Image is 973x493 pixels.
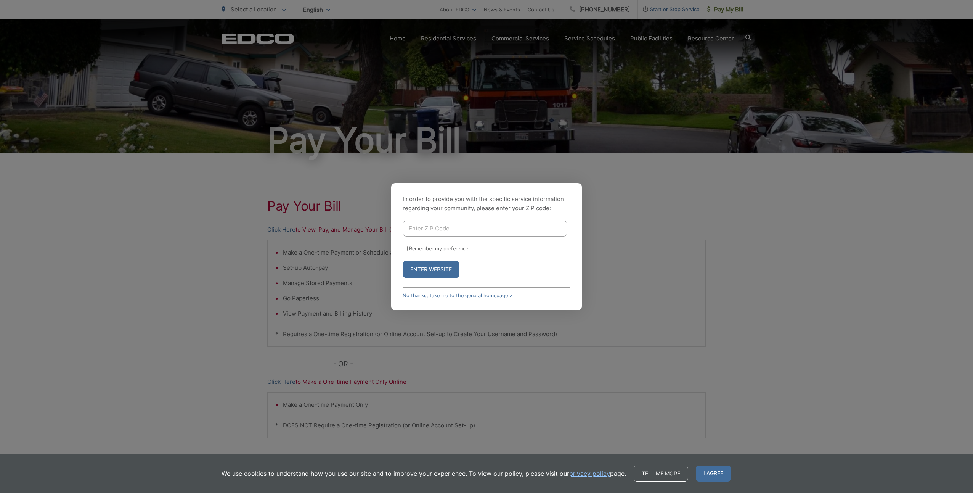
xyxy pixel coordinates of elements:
[403,261,459,278] button: Enter Website
[696,466,731,482] span: I agree
[634,466,688,482] a: Tell me more
[403,221,567,237] input: Enter ZIP Code
[569,469,610,478] a: privacy policy
[409,246,468,251] label: Remember my preference
[403,195,570,213] p: In order to provide you with the specific service information regarding your community, please en...
[222,469,626,478] p: We use cookies to understand how you use our site and to improve your experience. To view our pol...
[403,293,512,298] a: No thanks, take me to the general homepage >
